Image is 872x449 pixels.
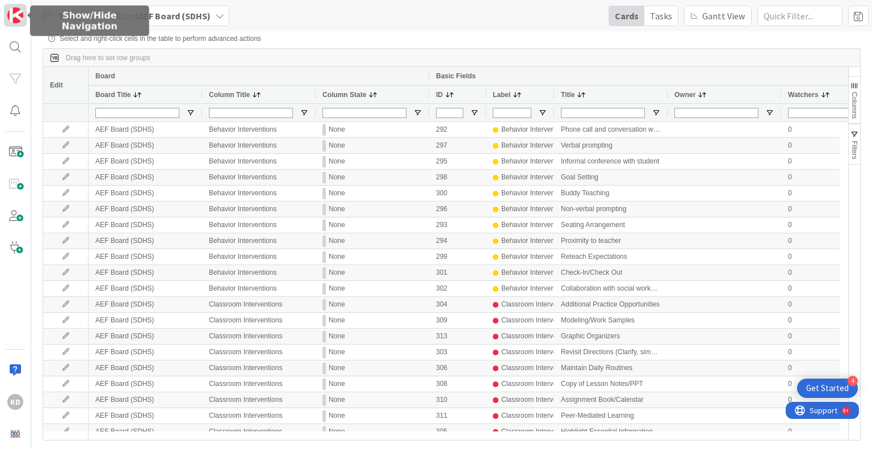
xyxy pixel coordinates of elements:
div: Proximity to teacher [554,233,668,249]
div: 311 [429,408,486,423]
div: Revisit Directions (Clarify, simplify, step-by-step, repeat) [554,345,668,360]
div: 303 [429,345,486,360]
div: Tasks [644,6,678,26]
div: Behavior Intervention [501,170,565,184]
div: None [329,329,345,343]
div: Verbal prompting [554,138,668,153]
div: 4 [848,376,858,386]
div: Classroom Interventions [202,313,316,328]
div: Peer-Mediated Learning [554,408,668,423]
span: Gantt View [702,9,745,23]
img: avatar [7,426,23,442]
div: Modeling/Work Samples [554,313,668,328]
div: 300 [429,186,486,201]
span: Owner [674,91,695,99]
div: AEF Board (SDHS) [89,329,202,344]
span: Column State [322,91,366,99]
div: Non-verbal prompting [554,202,668,217]
span: Drag here to set row groups [66,54,150,62]
div: None [329,282,345,296]
div: Seating Arrangement [554,217,668,233]
div: Behavior Intervention [501,250,565,264]
div: Highlight Essential Information [554,424,668,439]
div: None [329,377,345,391]
div: 299 [429,249,486,265]
div: Classroom Intervention [501,345,571,359]
div: Behavior Interventions [202,186,316,201]
div: AEF Board (SDHS) [89,202,202,217]
span: Columns [850,92,858,119]
div: Behavior Intervention [501,218,565,232]
div: 305 [429,424,486,439]
div: Reteach Expectations [554,249,668,265]
b: AEF Board (SDHS) [139,10,211,22]
div: Maintain Daily Routines [554,360,668,376]
div: Behavior Intervention [501,202,565,216]
div: 310 [429,392,486,408]
div: AEF Board (SDHS) [89,313,202,328]
div: Graphic Organizers [554,329,668,344]
div: AEF Board (SDHS) [89,424,202,439]
div: Classroom Intervention [501,377,571,391]
div: Behavior Intervention [501,186,565,200]
div: Classroom Interventions [202,376,316,392]
div: AEF Board (SDHS) [89,170,202,185]
div: 294 [429,233,486,249]
div: 295 [429,154,486,169]
div: AEF Board (SDHS) [89,265,202,280]
span: Title [561,91,575,99]
button: Open Filter Menu [538,108,547,118]
div: Classroom Interventions [202,408,316,423]
div: Classroom Intervention [501,329,571,343]
div: Classroom Intervention [501,425,571,439]
div: AEF Board (SDHS) [89,408,202,423]
span: ID [436,91,443,99]
div: AEF Board (SDHS) [89,376,202,392]
span: Basic Fields [436,72,476,80]
div: AEF Board (SDHS) [89,345,202,360]
div: Collaboration with social worker/ counselor/ admin/ outside agencies (i.e. [PERSON_NAME]) [554,281,668,296]
div: Check-In/Check Out [554,265,668,280]
span: Edit [50,81,63,89]
div: Informal conference with student [554,154,668,169]
div: None [329,154,345,169]
div: Behavior Intervention [501,123,565,137]
div: 301 [429,265,486,280]
div: 309 [429,313,486,328]
div: Behavior Interventions [202,281,316,296]
button: Open Filter Menu [413,108,422,118]
div: Row Groups [66,54,150,62]
div: Behavior Interventions [202,265,316,280]
div: Behavior Interventions [202,122,316,137]
div: Behavior Intervention [501,282,565,296]
div: None [329,313,345,328]
div: None [329,218,345,232]
div: 293 [429,217,486,233]
input: Quick Filter... [757,6,842,26]
div: AEF Board (SDHS) [89,186,202,201]
input: Watchers Filter Input [788,108,872,118]
div: Cards [609,6,644,26]
div: Behavior Intervention [501,266,565,280]
div: 313 [429,329,486,344]
div: 308 [429,376,486,392]
span: Board [95,72,115,80]
div: Classroom Interventions [202,424,316,439]
div: Phone call and conversation with parent [554,122,668,137]
div: Behavior Intervention [501,234,565,248]
div: AEF Board (SDHS) [89,249,202,265]
button: Open Filter Menu [470,108,479,118]
div: AEF Board (SDHS) [89,392,202,408]
div: AEF Board (SDHS) [89,122,202,137]
div: AEF Board (SDHS) [89,297,202,312]
div: Classroom Intervention [501,361,571,375]
div: None [329,361,345,375]
div: None [329,297,345,312]
div: Classroom Intervention [501,313,571,328]
div: 302 [429,281,486,296]
div: Classroom Interventions [202,345,316,360]
span: Column Title [209,91,250,99]
div: Open Get Started checklist, remaining modules: 4 [797,379,858,398]
span: Label [493,91,510,99]
div: Behavior Interventions [202,233,316,249]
